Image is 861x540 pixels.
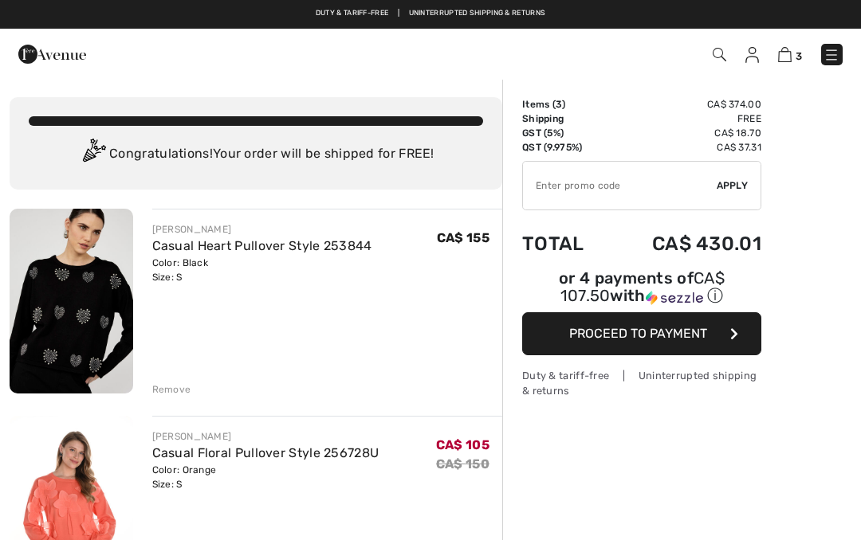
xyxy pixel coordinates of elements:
[522,271,761,307] div: or 4 payments of with
[522,271,761,312] div: or 4 payments ofCA$ 107.50withSezzle Click to learn more about Sezzle
[523,162,717,209] input: Promo code
[522,140,608,155] td: QST (9.975%)
[152,463,379,491] div: Color: Orange Size: S
[824,47,839,63] img: Menu
[522,112,608,126] td: Shipping
[646,291,703,305] img: Sezzle
[745,47,759,63] img: My Info
[560,268,725,305] span: CA$ 107.50
[18,45,86,61] a: 1ère Avenue
[152,445,379,460] a: Casual Floral Pullover Style 256728U
[522,126,608,140] td: GST (5%)
[18,38,86,70] img: 1ère Avenue
[608,217,761,271] td: CA$ 430.01
[77,139,109,170] img: Congratulation2.svg
[152,382,191,397] div: Remove
[778,45,802,64] a: 3
[796,50,802,62] span: 3
[10,209,133,393] img: Casual Heart Pullover Style 253844
[522,217,608,271] td: Total
[436,437,489,452] span: CA$ 105
[713,48,726,61] img: Search
[522,368,761,398] div: Duty & tariff-free | Uninterrupted shipping & returns
[608,112,761,126] td: Free
[152,238,372,253] a: Casual Heart Pullover Style 253844
[437,230,489,245] span: CA$ 155
[29,139,483,170] div: Congratulations! Your order will be shipped for FREE!
[778,47,792,62] img: Shopping Bag
[569,326,707,341] span: Proceed to Payment
[152,256,372,284] div: Color: Black Size: S
[522,97,608,112] td: Items ( )
[522,312,761,355] button: Proceed to Payment
[608,126,761,140] td: CA$ 18.70
[608,140,761,155] td: CA$ 37.31
[152,222,372,237] div: [PERSON_NAME]
[152,429,379,444] div: [PERSON_NAME]
[608,97,761,112] td: CA$ 374.00
[556,99,562,110] span: 3
[436,456,489,472] s: CA$ 150
[717,178,749,193] span: Apply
